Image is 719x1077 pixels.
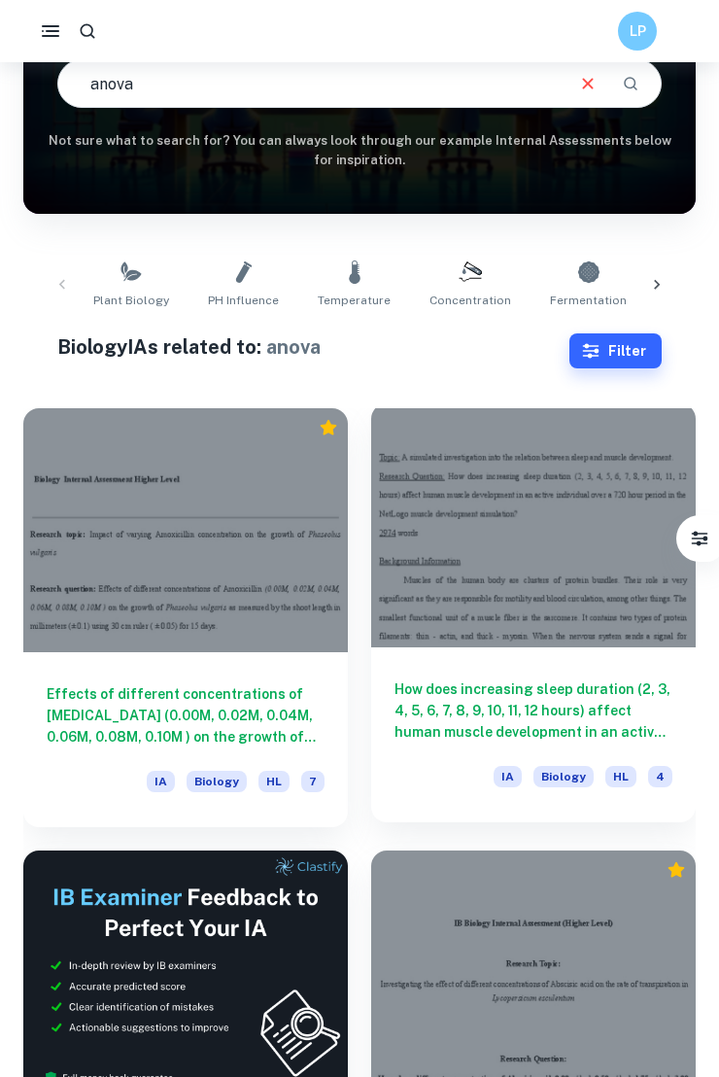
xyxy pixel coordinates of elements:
[93,292,169,309] span: Plant Biology
[319,418,338,437] div: Premium
[208,292,279,309] span: pH Influence
[533,766,594,787] span: Biology
[147,771,175,792] span: IA
[47,683,325,747] h6: Effects of different concentrations of [MEDICAL_DATA] (0.00M, 0.02M, 0.04M, 0.06M, 0.08M, 0.10M )...
[58,56,563,111] input: E.g. photosynthesis, coffee and protein, HDI and diabetes...
[618,12,657,51] button: LP
[394,678,672,743] h6: How does increasing sleep duration (2, 3, 4, 5, 6, 7, 8, 9, 10, 11, 12 hours) affect human muscle...
[627,20,649,42] h6: LP
[318,292,391,309] span: Temperature
[258,771,290,792] span: HL
[23,131,696,171] h6: Not sure what to search for? You can always look through our example Internal Assessments below f...
[429,292,511,309] span: Concentration
[605,766,636,787] span: HL
[569,65,606,102] button: Clear
[371,408,696,827] a: How does increasing sleep duration (2, 3, 4, 5, 6, 7, 8, 9, 10, 11, 12 hours) affect human muscle...
[569,333,662,368] button: Filter
[57,332,570,362] h1: Biology IAs related to:
[266,335,321,359] span: anova
[614,67,647,100] button: Search
[301,771,325,792] span: 7
[23,408,348,827] a: Effects of different concentrations of [MEDICAL_DATA] (0.00M, 0.02M, 0.04M, 0.06M, 0.08M, 0.10M )...
[550,292,627,309] span: Fermentation
[667,860,686,880] div: Premium
[648,766,672,787] span: 4
[494,766,522,787] span: IA
[187,771,247,792] span: Biology
[680,519,719,558] button: Filter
